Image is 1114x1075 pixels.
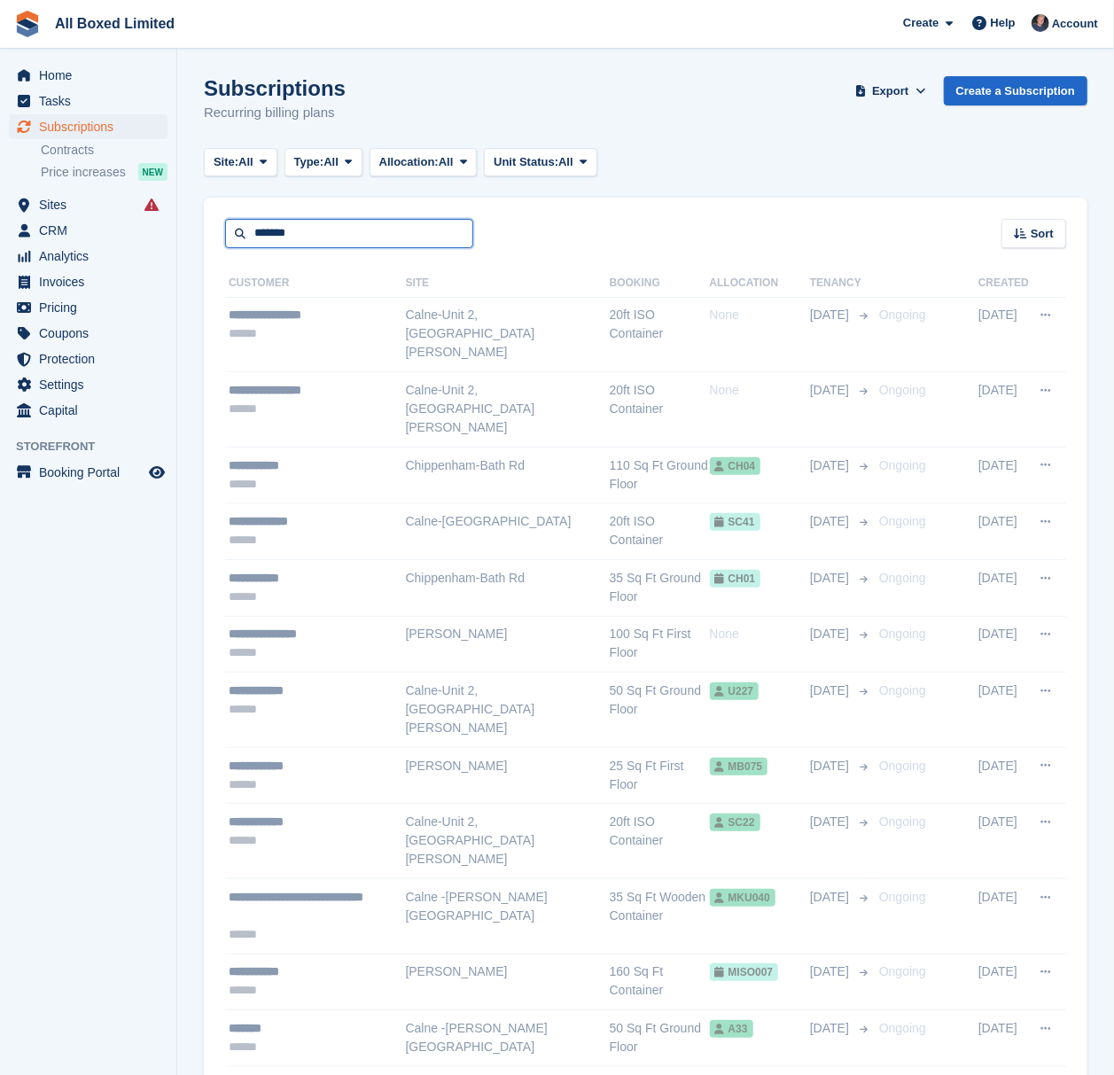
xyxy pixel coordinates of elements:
[138,163,167,181] div: NEW
[39,269,145,294] span: Invoices
[872,82,908,100] span: Export
[48,9,182,38] a: All Boxed Limited
[9,63,167,88] a: menu
[39,295,145,320] span: Pricing
[39,460,145,485] span: Booking Portal
[9,89,167,113] a: menu
[852,76,930,105] button: Export
[39,321,145,346] span: Coupons
[39,192,145,217] span: Sites
[39,244,145,269] span: Analytics
[9,347,167,371] a: menu
[41,164,126,181] span: Price increases
[1032,14,1049,32] img: Dan Goss
[39,89,145,113] span: Tasks
[204,103,346,123] p: Recurring billing plans
[903,14,939,32] span: Create
[9,218,167,243] a: menu
[39,372,145,397] span: Settings
[41,142,167,159] a: Contracts
[39,63,145,88] span: Home
[9,114,167,139] a: menu
[39,218,145,243] span: CRM
[944,76,1087,105] a: Create a Subscription
[9,372,167,397] a: menu
[9,460,167,485] a: menu
[9,321,167,346] a: menu
[991,14,1016,32] span: Help
[144,198,159,212] i: Smart entry sync failures have occurred
[146,462,167,483] a: Preview store
[9,398,167,423] a: menu
[39,398,145,423] span: Capital
[9,244,167,269] a: menu
[1052,15,1098,33] span: Account
[14,11,41,37] img: stora-icon-8386f47178a22dfd0bd8f6a31ec36ba5ce8667c1dd55bd0f319d3a0aa187defe.svg
[41,162,167,182] a: Price increases NEW
[16,438,176,456] span: Storefront
[204,76,346,100] h1: Subscriptions
[39,114,145,139] span: Subscriptions
[9,269,167,294] a: menu
[9,295,167,320] a: menu
[9,192,167,217] a: menu
[39,347,145,371] span: Protection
